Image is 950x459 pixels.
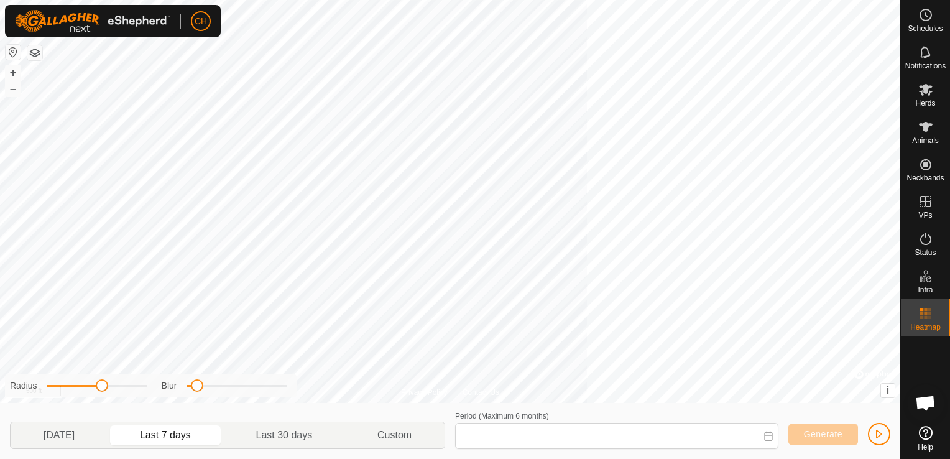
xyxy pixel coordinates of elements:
span: Generate [804,429,842,439]
span: Heatmap [910,323,941,331]
span: Herds [915,100,935,107]
div: Open chat [907,384,944,422]
label: Period (Maximum 6 months) [455,412,549,420]
button: – [6,81,21,96]
span: [DATE] [44,428,75,443]
span: Status [915,249,936,256]
label: Radius [10,379,37,392]
label: Blur [162,379,177,392]
span: Notifications [905,62,946,70]
a: Privacy Policy [401,387,448,398]
span: Schedules [908,25,943,32]
span: Custom [377,428,412,443]
span: Neckbands [906,174,944,182]
span: i [887,385,889,396]
button: Map Layers [27,45,42,60]
button: i [881,384,895,397]
span: Animals [912,137,939,144]
button: Generate [788,424,858,445]
button: Reset Map [6,45,21,60]
span: Infra [918,286,933,294]
a: Contact Us [463,387,499,398]
span: Help [918,443,933,451]
img: Gallagher Logo [15,10,170,32]
span: CH [195,15,207,28]
button: + [6,65,21,80]
span: Last 30 days [256,428,313,443]
a: Help [901,421,950,456]
span: VPs [918,211,932,219]
span: Last 7 days [140,428,191,443]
